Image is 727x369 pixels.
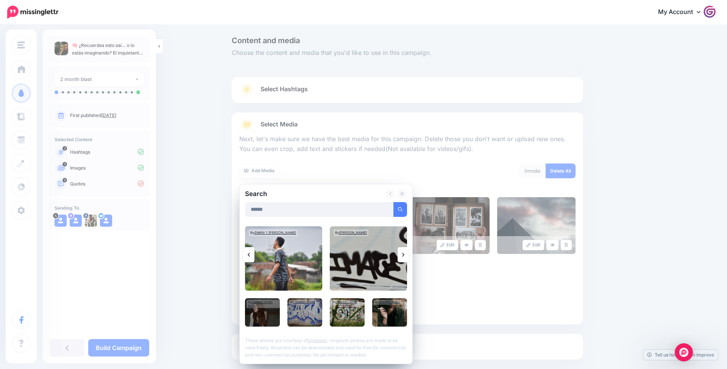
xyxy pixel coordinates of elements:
span: Content and media [232,37,583,44]
img: user_default_image.png [55,215,67,227]
img: 7aecba548df6eb4c73d598141f6a9998_thumb.jpg [55,42,68,55]
p: Next, let's make sure we have the best media for this campaign. Delete those you don't want or up... [239,134,576,154]
img: user_default_image.png [70,215,82,227]
a: Unsplash [307,338,327,343]
a: [PERSON_NAME] [379,300,400,304]
p: Hashtags [70,149,144,156]
p: These photos are courtesy of . Unsplash photos are made to be used freely. All photos can be down... [245,333,407,358]
img: G78AFXEPFBSCY2FNPKQ25TKMFYGJXEGJ_large.jpg [411,197,490,254]
a: [PERSON_NAME] Berzoj [248,300,273,307]
p: Images [70,165,144,171]
div: Open Intercom Messenger [675,343,693,361]
p: First published [70,112,144,119]
a: Edit [437,240,458,250]
img: EFVEZ1IJLX7GX42XRQVBUNGSRY6YADVT_large.jpg [497,197,576,254]
a: SMKN 1 [PERSON_NAME] [254,230,296,235]
a: [PERSON_NAME] [336,300,357,304]
span: Choose the content and media that you'd like to use in this campaign. [232,48,583,58]
div: By [374,300,401,305]
a: Select Hashtags [239,83,576,103]
h4: Selected Content [55,137,144,142]
p: Quotes [70,181,144,187]
img: menu.png [17,42,25,48]
span: 0 [62,178,67,182]
a: Tell us how we can improve [643,350,718,360]
div: Select Media [239,131,576,318]
button: 2 month blast [55,72,144,87]
span: Select Hashtags [261,84,308,94]
a: [DATE] [101,112,116,118]
div: By [289,300,317,305]
div: 2 month blast [60,75,135,84]
span: 2 [62,146,67,151]
img: user_default_image.png [100,215,112,227]
div: By [249,229,298,236]
img: 493261695_1247610604040735_393046803540310651_n-bsa153759.jpg [85,215,97,227]
div: media [518,163,546,178]
a: Select Media [239,118,576,131]
img: Graffiti [330,226,407,291]
div: By [331,300,359,305]
a: Delete All [546,163,576,178]
p: 🧠 ¿Recuerdas esto así… o lo estás imaginando? El inquietante misterio del Efecto [PERSON_NAME] [72,42,144,57]
span: 3 [524,168,527,174]
a: [PERSON_NAME] [339,230,367,235]
h2: Search [245,191,267,197]
a: My Account [651,3,716,22]
a: Edit [523,240,544,250]
div: By [246,300,280,308]
h4: Sending To [55,205,144,211]
div: By [334,229,368,236]
span: 3 [62,162,67,167]
img: Missinglettr [7,6,58,19]
a: Add Media [239,163,279,178]
span: Select Media [261,119,298,129]
a: [PERSON_NAME] [294,300,315,304]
